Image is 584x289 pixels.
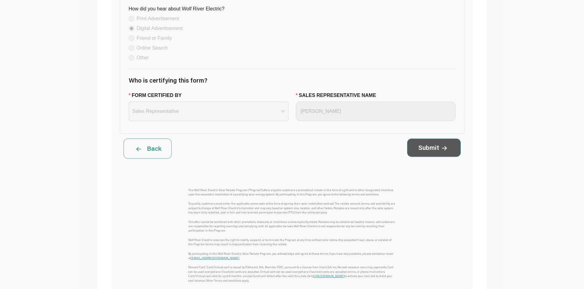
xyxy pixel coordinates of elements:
span: Print Advertisement [134,15,182,22]
label: Form Certified By [129,92,186,99]
div: Wolf River Electric reserves the right to modify, suspend, or terminate the Program at any time w... [188,235,396,249]
div: The Wolf River Electric Solar Rebate Program ("Program") offers eligible customers a promotional ... [188,186,396,199]
span: Sales Representative [132,107,285,116]
a: [EMAIL_ADDRESS][DOMAIN_NAME] [191,256,239,260]
h5: Who is certifying this form? [129,76,456,89]
div: By participating in the Wolf River Electric Solar Rebate Program, you acknowledge and agree to th... [188,249,396,263]
div: How did you hear about Wolf River Electric? [129,5,456,15]
div: This offer cannot be combined with other promotions, discounts, or incentives unless explicitly s... [188,217,396,235]
span: Digital Advertisement [134,25,185,32]
div: Reward Card: Card/Virtual card is issued by Pathward, N.A., Member FDIC, pursuant to a license fr... [188,263,396,285]
a: [URL][DOMAIN_NAME] [313,274,345,278]
span: Friend or Family [134,35,175,42]
button: Back [124,139,172,159]
span: Other [134,54,151,61]
button: Submit [407,139,461,157]
div: To qualify, customers must enter the applicable promo code at the time of signing their solar ins... [188,199,396,217]
label: Sales Representative Name [296,92,381,99]
input: Sales Representative Name [296,102,456,121]
span: Online Search [134,44,170,52]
